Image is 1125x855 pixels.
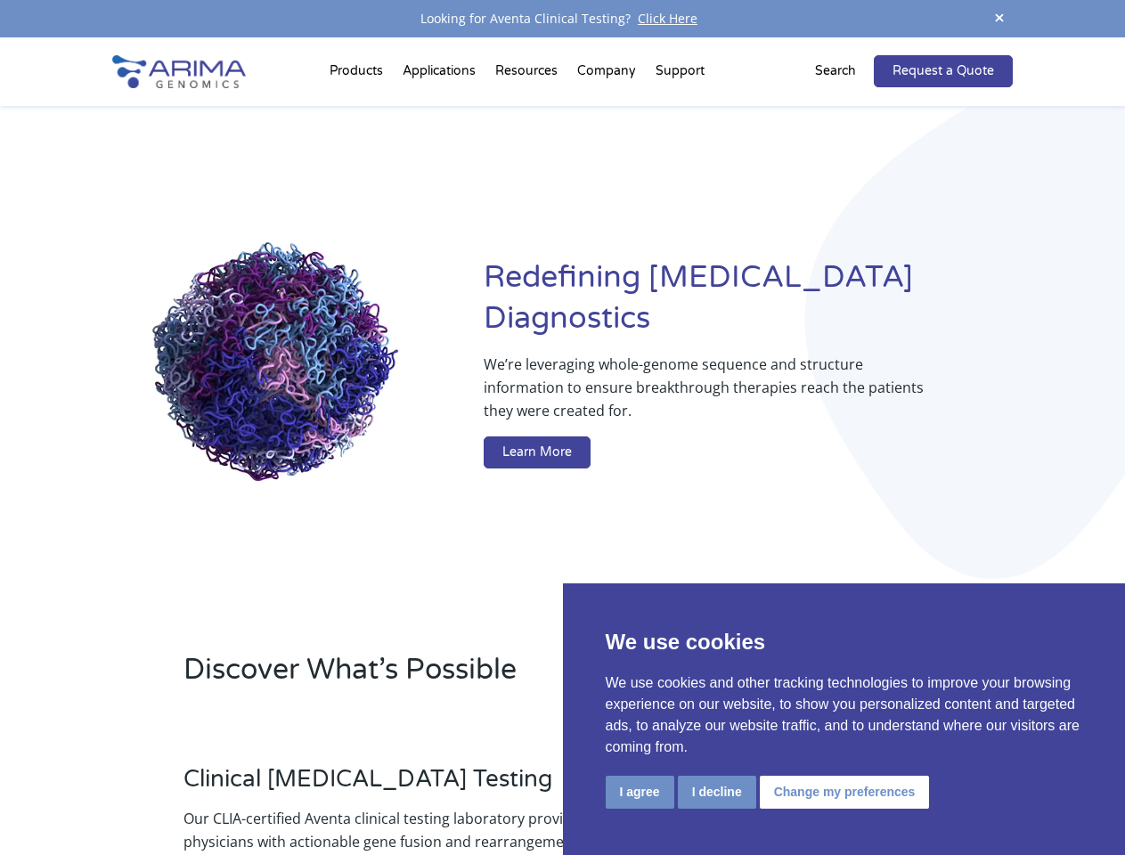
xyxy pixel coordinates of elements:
[183,650,775,704] h2: Discover What’s Possible
[606,626,1083,658] p: We use cookies
[112,55,246,88] img: Arima-Genomics-logo
[112,7,1012,30] div: Looking for Aventa Clinical Testing?
[484,257,1013,353] h1: Redefining [MEDICAL_DATA] Diagnostics
[606,672,1083,758] p: We use cookies and other tracking technologies to improve your browsing experience on our website...
[874,55,1013,87] a: Request a Quote
[606,776,674,809] button: I agree
[678,776,756,809] button: I decline
[484,436,591,468] a: Learn More
[484,353,942,436] p: We’re leveraging whole-genome sequence and structure information to ensure breakthrough therapies...
[631,10,705,27] a: Click Here
[815,60,856,83] p: Search
[183,765,632,807] h3: Clinical [MEDICAL_DATA] Testing
[760,776,930,809] button: Change my preferences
